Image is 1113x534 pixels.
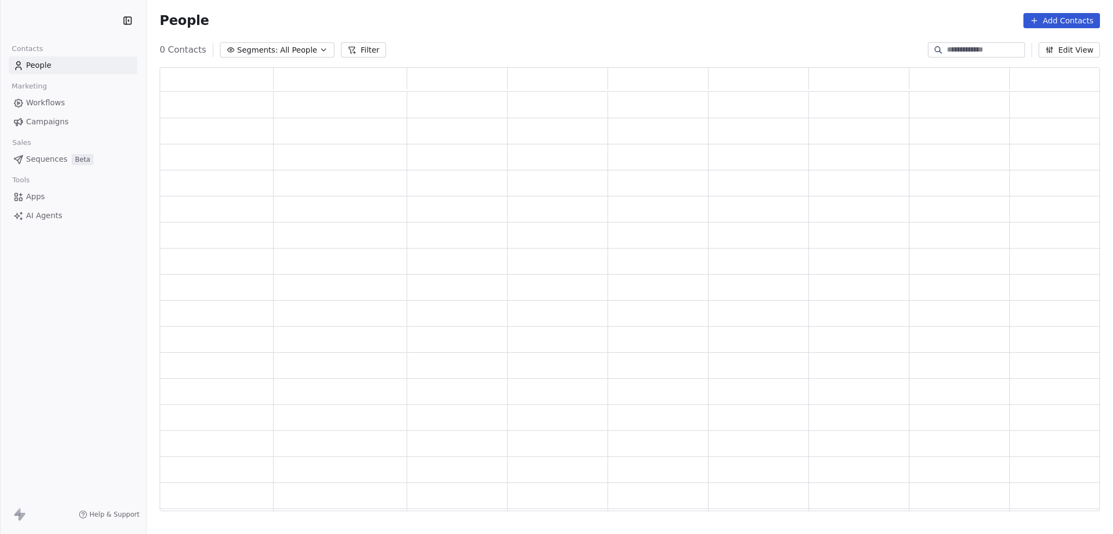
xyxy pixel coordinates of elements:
span: AI Agents [26,210,62,221]
button: Edit View [1039,42,1100,58]
span: Segments: [237,44,278,56]
a: Apps [9,188,137,206]
a: SequencesBeta [9,150,137,168]
span: Sequences [26,154,67,165]
span: 0 Contacts [160,43,206,56]
span: Apps [26,191,45,202]
a: Campaigns [9,113,137,131]
span: People [160,12,209,29]
span: Help & Support [90,510,140,519]
a: People [9,56,137,74]
div: grid [160,92,1110,512]
span: Sales [8,135,36,151]
span: Contacts [7,41,48,57]
span: Campaigns [26,116,68,128]
a: Help & Support [79,510,140,519]
a: AI Agents [9,207,137,225]
span: Marketing [7,78,52,94]
button: Filter [341,42,386,58]
a: Workflows [9,94,137,112]
span: All People [280,44,317,56]
span: People [26,60,52,71]
span: Workflows [26,97,65,109]
span: Tools [8,172,34,188]
button: Add Contacts [1023,13,1100,28]
span: Beta [72,154,93,165]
